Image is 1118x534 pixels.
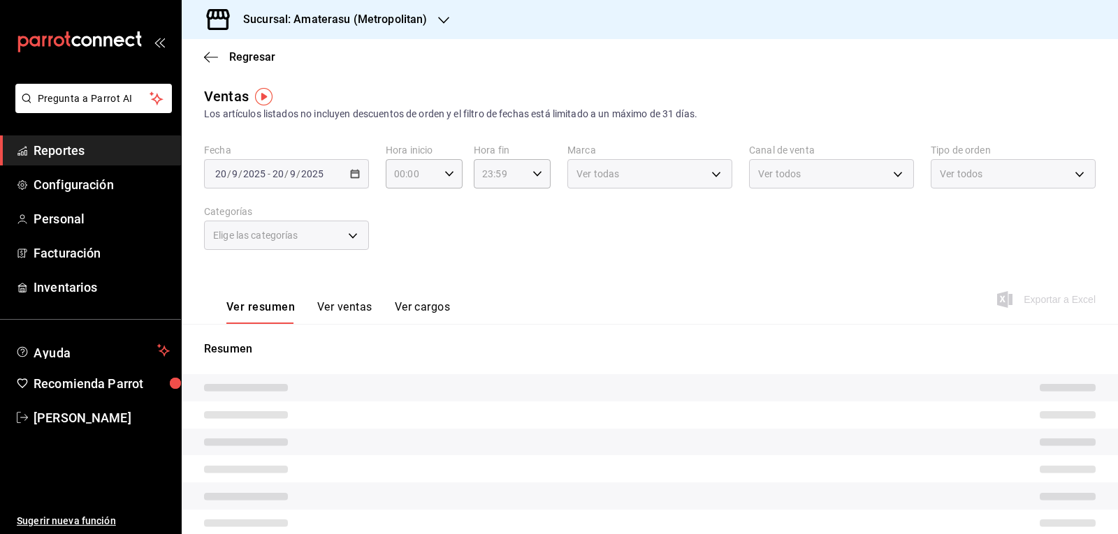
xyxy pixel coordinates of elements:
[213,228,298,242] span: Elige las categorías
[749,145,914,155] label: Canal de venta
[38,91,150,106] span: Pregunta a Parrot AI
[317,300,372,324] button: Ver ventas
[289,168,296,179] input: --
[268,168,270,179] span: -
[386,145,463,155] label: Hora inicio
[34,175,170,194] span: Configuración
[300,168,324,179] input: ----
[296,168,300,179] span: /
[34,209,170,228] span: Personal
[204,145,369,155] label: Fecha
[284,168,289,179] span: /
[204,341,1096,357] p: Resumen
[229,50,275,64] span: Regresar
[34,374,170,393] span: Recomienda Parrot
[204,207,369,216] label: Categorías
[204,86,249,107] div: Ventas
[940,167,982,181] span: Ver todos
[474,145,551,155] label: Hora fin
[272,168,284,179] input: --
[34,408,170,427] span: [PERSON_NAME]
[226,300,450,324] div: navigation tabs
[232,11,427,28] h3: Sucursal: Amaterasu (Metropolitan)
[758,167,801,181] span: Ver todos
[238,168,242,179] span: /
[34,342,152,359] span: Ayuda
[567,145,732,155] label: Marca
[576,167,619,181] span: Ver todas
[931,145,1096,155] label: Tipo de orden
[34,244,170,262] span: Facturación
[15,84,172,113] button: Pregunta a Parrot AI
[154,36,165,47] button: open_drawer_menu
[34,278,170,297] span: Inventarios
[242,168,266,179] input: ----
[395,300,451,324] button: Ver cargos
[10,101,172,116] a: Pregunta a Parrot AI
[204,107,1096,121] div: Los artículos listados no incluyen descuentos de orden y el filtro de fechas está limitado a un m...
[255,88,273,105] img: Tooltip marker
[227,168,231,179] span: /
[226,300,295,324] button: Ver resumen
[17,514,170,528] span: Sugerir nueva función
[204,50,275,64] button: Regresar
[231,168,238,179] input: --
[215,168,227,179] input: --
[34,141,170,160] span: Reportes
